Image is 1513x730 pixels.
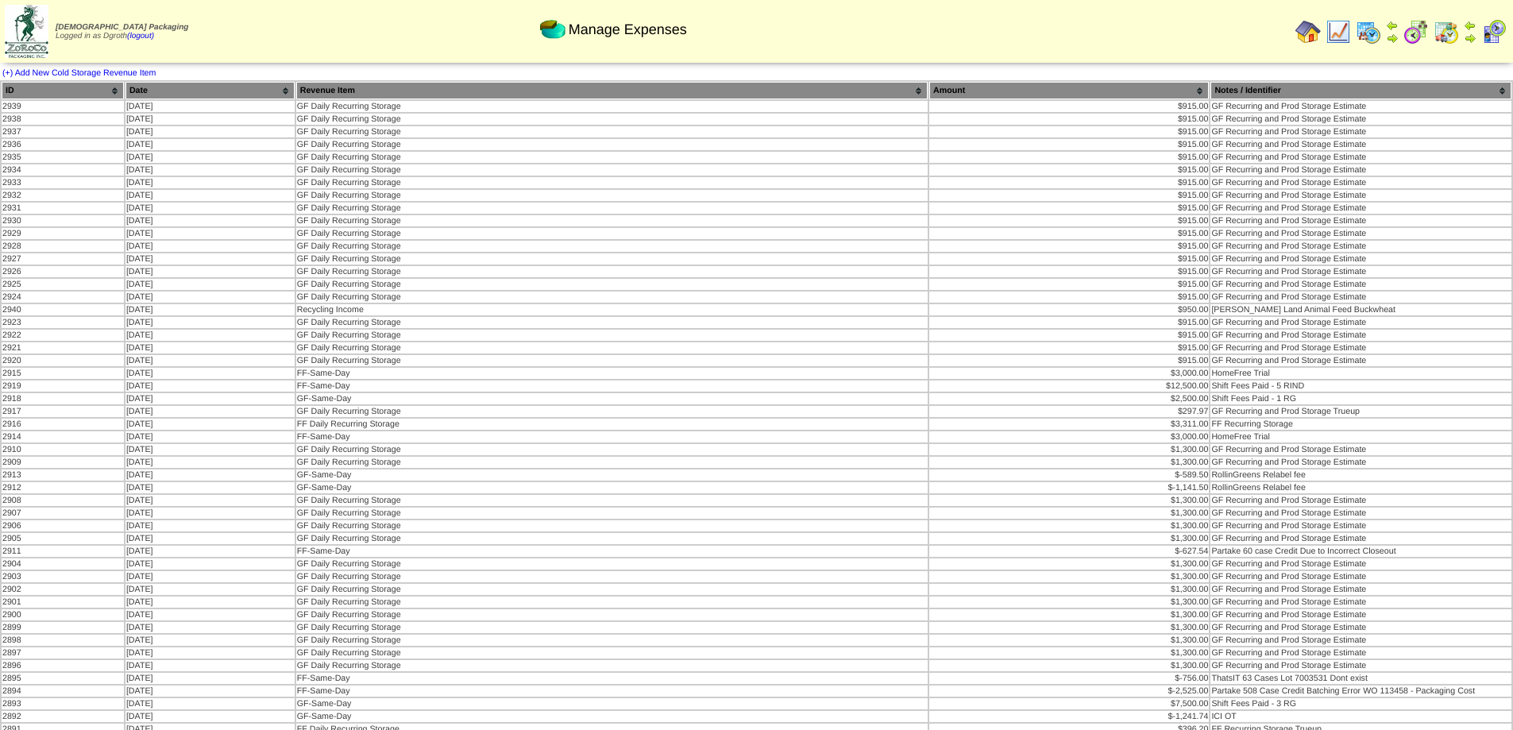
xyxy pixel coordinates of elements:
[930,572,1208,581] div: $1,300.00
[296,215,928,226] td: GF Daily Recurring Storage
[296,406,928,417] td: GF Daily Recurring Storage
[125,711,295,722] td: [DATE]
[296,164,928,176] td: GF Daily Recurring Storage
[2,609,124,620] td: 2900
[2,253,124,265] td: 2927
[125,126,295,137] td: [DATE]
[125,241,295,252] td: [DATE]
[125,597,295,608] td: [DATE]
[930,153,1208,162] div: $915.00
[1210,330,1511,341] td: GF Recurring and Prod Storage Estimate
[2,698,124,709] td: 2893
[930,229,1208,238] div: $915.00
[1210,597,1511,608] td: GF Recurring and Prod Storage Estimate
[296,508,928,519] td: GF Daily Recurring Storage
[296,419,928,430] td: FF Daily Recurring Storage
[930,585,1208,594] div: $1,300.00
[1210,253,1511,265] td: GF Recurring and Prod Storage Estimate
[1356,19,1381,44] img: calendarprod.gif
[296,368,928,379] td: FF-Same-Day
[125,406,295,417] td: [DATE]
[1210,622,1511,633] td: GF Recurring and Prod Storage Estimate
[56,23,188,32] span: [DEMOGRAPHIC_DATA] Packaging
[125,609,295,620] td: [DATE]
[125,584,295,595] td: [DATE]
[2,482,124,493] td: 2912
[2,520,124,531] td: 2906
[1210,292,1511,303] td: GF Recurring and Prod Storage Estimate
[2,330,124,341] td: 2922
[125,190,295,201] td: [DATE]
[2,266,124,277] td: 2926
[1210,495,1511,506] td: GF Recurring and Prod Storage Estimate
[1464,32,1476,44] img: arrowright.gif
[125,558,295,570] td: [DATE]
[930,127,1208,137] div: $915.00
[1210,444,1511,455] td: GF Recurring and Prod Storage Estimate
[2,215,124,226] td: 2930
[930,216,1208,226] div: $915.00
[125,368,295,379] td: [DATE]
[930,597,1208,607] div: $1,300.00
[540,17,565,42] img: pie_chart2.png
[930,241,1208,251] div: $915.00
[930,674,1208,683] div: $-756.00
[2,686,124,697] td: 2894
[1210,457,1511,468] td: GF Recurring and Prod Storage Estimate
[2,457,124,468] td: 2909
[1210,406,1511,417] td: GF Recurring and Prod Storage Trueup
[1210,698,1511,709] td: Shift Fees Paid - 3 RG
[125,393,295,404] td: [DATE]
[296,711,928,722] td: GF-Same-Day
[930,292,1208,302] div: $915.00
[125,342,295,353] td: [DATE]
[125,546,295,557] td: [DATE]
[125,330,295,341] td: [DATE]
[930,102,1208,111] div: $915.00
[2,152,124,163] td: 2935
[1210,82,1511,99] th: Notes / Identifier
[930,508,1208,518] div: $1,300.00
[2,177,124,188] td: 2933
[296,495,928,506] td: GF Daily Recurring Storage
[125,508,295,519] td: [DATE]
[1210,533,1511,544] td: GF Recurring and Prod Storage Estimate
[2,190,124,201] td: 2932
[2,241,124,252] td: 2928
[296,660,928,671] td: GF Daily Recurring Storage
[296,558,928,570] td: GF Daily Recurring Storage
[930,343,1208,353] div: $915.00
[930,432,1208,442] div: $3,000.00
[125,571,295,582] td: [DATE]
[296,622,928,633] td: GF Daily Recurring Storage
[2,279,124,290] td: 2925
[296,253,928,265] td: GF Daily Recurring Storage
[1434,19,1459,44] img: calendarinout.gif
[125,355,295,366] td: [DATE]
[2,571,124,582] td: 2903
[2,558,124,570] td: 2904
[930,534,1208,543] div: $1,300.00
[296,469,928,481] td: GF-Same-Day
[930,191,1208,200] div: $915.00
[2,647,124,659] td: 2897
[125,139,295,150] td: [DATE]
[125,622,295,633] td: [DATE]
[125,698,295,709] td: [DATE]
[2,292,124,303] td: 2924
[2,139,124,150] td: 2936
[2,317,124,328] td: 2923
[125,82,295,99] th: Date
[296,355,928,366] td: GF Daily Recurring Storage
[125,686,295,697] td: [DATE]
[930,712,1208,721] div: $-1,241.74
[2,114,124,125] td: 2938
[930,496,1208,505] div: $1,300.00
[1210,584,1511,595] td: GF Recurring and Prod Storage Estimate
[930,610,1208,620] div: $1,300.00
[930,114,1208,124] div: $915.00
[2,660,124,671] td: 2896
[1210,469,1511,481] td: RollinGreens Relabel fee
[296,114,928,125] td: GF Daily Recurring Storage
[296,686,928,697] td: FF-Same-Day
